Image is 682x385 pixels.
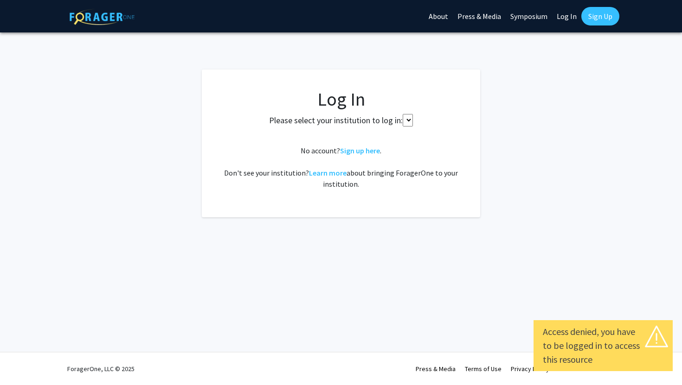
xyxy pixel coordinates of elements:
a: Sign up here [340,146,380,155]
div: No account? . Don't see your institution? about bringing ForagerOne to your institution. [220,145,462,189]
div: Access denied, you have to be logged in to access this resource [543,325,663,366]
a: Privacy Policy [511,365,549,373]
label: Please select your institution to log in: [269,114,403,126]
a: Press & Media [416,365,456,373]
a: Learn more about bringing ForagerOne to your institution [309,168,347,177]
h1: Log In [220,88,462,110]
img: ForagerOne Logo [70,9,135,25]
div: ForagerOne, LLC © 2025 [67,353,135,385]
a: Sign Up [581,7,619,25]
a: Terms of Use [465,365,502,373]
